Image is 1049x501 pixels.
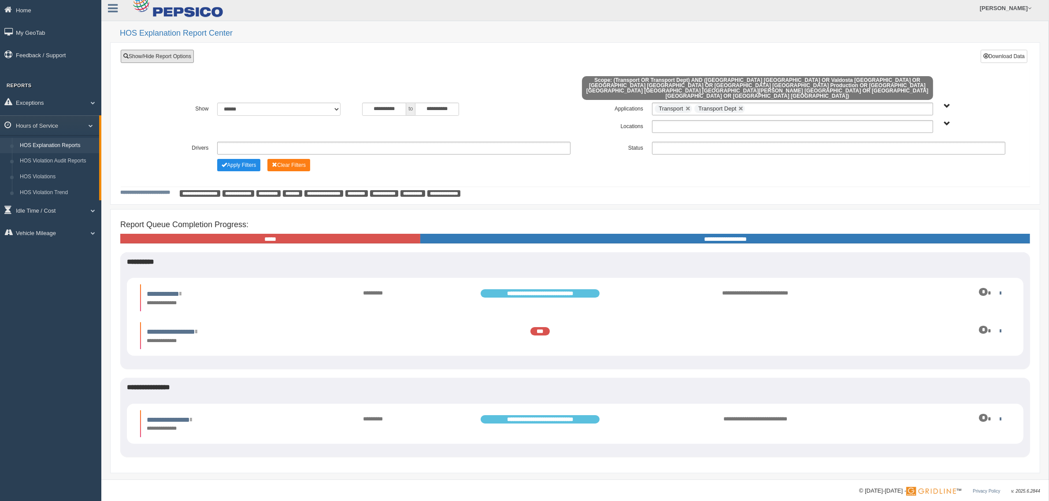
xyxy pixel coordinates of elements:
label: Status [575,142,647,152]
a: Privacy Policy [973,489,1000,494]
a: HOS Violation Audit Reports [16,153,99,169]
a: Show/Hide Report Options [121,50,194,63]
img: Gridline [906,487,956,496]
span: Transport [659,105,683,112]
a: HOS Violations [16,169,99,185]
span: Transport Dept [698,105,736,112]
label: Show [141,103,213,113]
li: Expand [140,322,1010,349]
label: Applications [575,103,647,113]
div: © [DATE]-[DATE] - ™ [859,486,1040,496]
h4: Report Queue Completion Progress: [120,221,1030,229]
li: Expand [140,284,1010,311]
label: Drivers [141,142,213,152]
label: Locations [575,120,648,131]
button: Change Filter Options [267,159,310,171]
span: Scope: (Transport OR Transport Dept) AND ([GEOGRAPHIC_DATA] [GEOGRAPHIC_DATA] OR Valdosta [GEOGRA... [582,76,933,100]
h2: HOS Explanation Report Center [120,29,1040,38]
li: Expand [140,410,1010,437]
a: HOS Violation Trend [16,185,99,201]
button: Download Data [981,50,1027,63]
a: HOS Explanation Reports [16,138,99,154]
button: Change Filter Options [217,159,260,171]
span: v. 2025.6.2844 [1012,489,1040,494]
span: to [406,103,415,116]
